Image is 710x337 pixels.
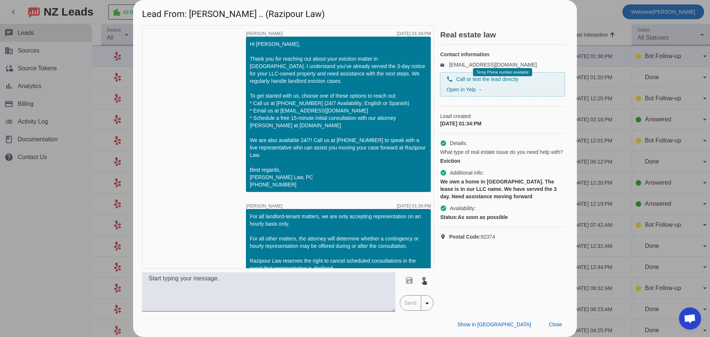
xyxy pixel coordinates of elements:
[549,321,562,327] span: Close
[246,31,283,36] span: [PERSON_NAME]
[456,75,518,83] span: Call or text the lead directly
[440,140,447,146] mat-icon: check_circle
[250,40,427,188] div: Hi [PERSON_NAME], Thank you for reaching out about your eviction matter in [GEOGRAPHIC_DATA]. I u...
[440,213,565,221] div: As soon as possible
[246,204,283,208] span: [PERSON_NAME]
[440,63,449,67] mat-icon: email
[446,76,453,82] mat-icon: phone
[397,204,431,208] div: [DATE] 01:36:PM
[543,318,568,331] button: Close
[449,234,481,240] strong: Postal Code:
[449,233,495,240] span: 92374
[440,148,563,156] span: What type of real estate issue do you need help with?
[450,139,467,147] span: Details:
[457,321,531,327] span: Show in [GEOGRAPHIC_DATA]
[440,112,565,120] span: Lead created:
[452,318,537,331] button: Show in [GEOGRAPHIC_DATA]
[440,214,457,220] strong: Status:
[440,205,447,212] mat-icon: check_circle
[440,120,565,127] div: [DATE] 01:34:PM
[449,62,537,68] a: [EMAIL_ADDRESS][DOMAIN_NAME]
[250,213,427,272] div: For all landlord-tenant matters, we are only accepting representation on an hourly basis only. Fo...
[423,299,432,308] mat-icon: arrow_drop_down
[440,234,449,240] mat-icon: location_on
[440,31,568,38] h2: Real estate law
[450,169,484,176] span: Additional info:
[450,205,476,212] span: Availability:
[420,276,429,285] mat-icon: touch_app
[440,51,565,58] h4: Contact information
[446,87,482,92] a: Open in Yelp →
[477,70,528,74] span: Temp Phone number available
[679,307,701,330] div: Open chat
[440,178,565,200] div: We own a home in [GEOGRAPHIC_DATA]. The lease is in our LLC name. We have served the 3 day. Need ...
[397,31,431,36] div: [DATE] 01:34:PM
[440,169,447,176] mat-icon: check_circle
[440,157,565,165] div: Eviction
